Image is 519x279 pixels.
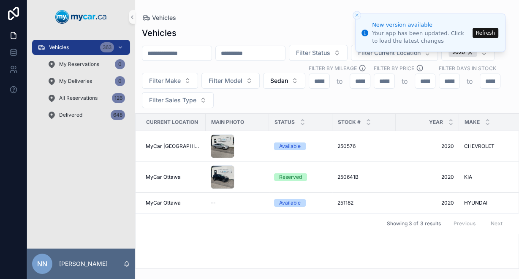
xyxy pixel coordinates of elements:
[439,64,496,72] label: Filter Days In Stock
[146,143,201,150] a: MyCar [GEOGRAPHIC_DATA]
[152,14,176,22] span: Vehicles
[146,200,181,206] span: MyCar Ottawa
[27,34,135,134] div: scrollable content
[59,260,108,268] p: [PERSON_NAME]
[353,11,361,19] button: Close toast
[464,174,472,181] span: KIA
[142,73,198,89] button: Select Button
[263,73,305,89] button: Select Button
[142,14,176,22] a: Vehicles
[59,112,82,118] span: Delivered
[279,173,302,181] div: Reserved
[289,45,348,61] button: Select Button
[115,76,125,86] div: 0
[387,220,440,227] span: Showing 3 of 3 results
[149,96,196,104] span: Filter Sales Type
[351,45,438,61] button: Select Button
[372,21,470,29] div: New version available
[337,143,391,150] a: 250576
[211,119,244,126] span: Main Photo
[42,74,130,89] a: My Deliveries0
[401,143,454,150] a: 2020
[464,200,517,206] a: HYUNDAI
[142,27,177,39] h1: Vehicles
[42,107,130,123] a: Delivered648
[374,64,414,72] label: FILTER BY PRICE
[464,200,487,206] span: HYUNDAI
[337,200,391,206] a: 251182
[467,76,473,86] p: to
[146,200,201,206] a: MyCar Ottawa
[274,142,327,150] a: Available
[358,49,421,57] span: Filter Current Location
[32,40,130,55] a: Vehicles363
[274,173,327,181] a: Reserved
[42,57,130,72] a: My Reservations0
[274,199,327,207] a: Available
[149,77,181,85] span: Filter Make
[100,42,114,52] div: 363
[211,200,216,206] span: --
[337,143,356,150] span: 250576
[401,174,454,181] a: 2020
[473,28,498,38] button: Refresh
[37,259,47,269] span: NN
[279,142,301,150] div: Available
[59,95,98,101] span: All Reservations
[337,174,359,181] span: 250641B
[448,48,477,57] div: 2020
[402,76,408,86] p: to
[309,64,357,72] label: Filter By Mileage
[441,44,495,61] button: Select Button
[464,143,495,150] span: CHEVROLET
[337,200,353,206] span: 251182
[115,59,125,69] div: 0
[55,10,107,24] img: App logo
[142,92,214,108] button: Select Button
[429,119,443,126] span: Year
[59,61,99,68] span: My Reservations
[274,119,295,126] span: Status
[279,199,301,207] div: Available
[211,200,264,206] a: --
[146,174,201,181] a: MyCar Ottawa
[59,78,92,85] span: My Deliveries
[372,30,470,45] div: Your app has been updated. Click to load the latest changes
[337,174,391,181] a: 250641B
[401,200,454,206] a: 2020
[49,44,69,51] span: Vehicles
[42,90,130,106] a: All Reservations126
[337,76,343,86] p: to
[146,174,181,181] span: MyCar Ottawa
[296,49,330,57] span: Filter Status
[465,119,480,126] span: Make
[338,119,361,126] span: Stock #
[112,93,125,103] div: 126
[464,174,517,181] a: KIA
[201,73,260,89] button: Select Button
[448,48,477,57] button: Unselect I_2020
[209,77,242,85] span: Filter Model
[464,143,517,150] a: CHEVROLET
[270,77,288,85] span: Sedan
[146,119,198,126] span: Current Location
[111,110,125,120] div: 648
